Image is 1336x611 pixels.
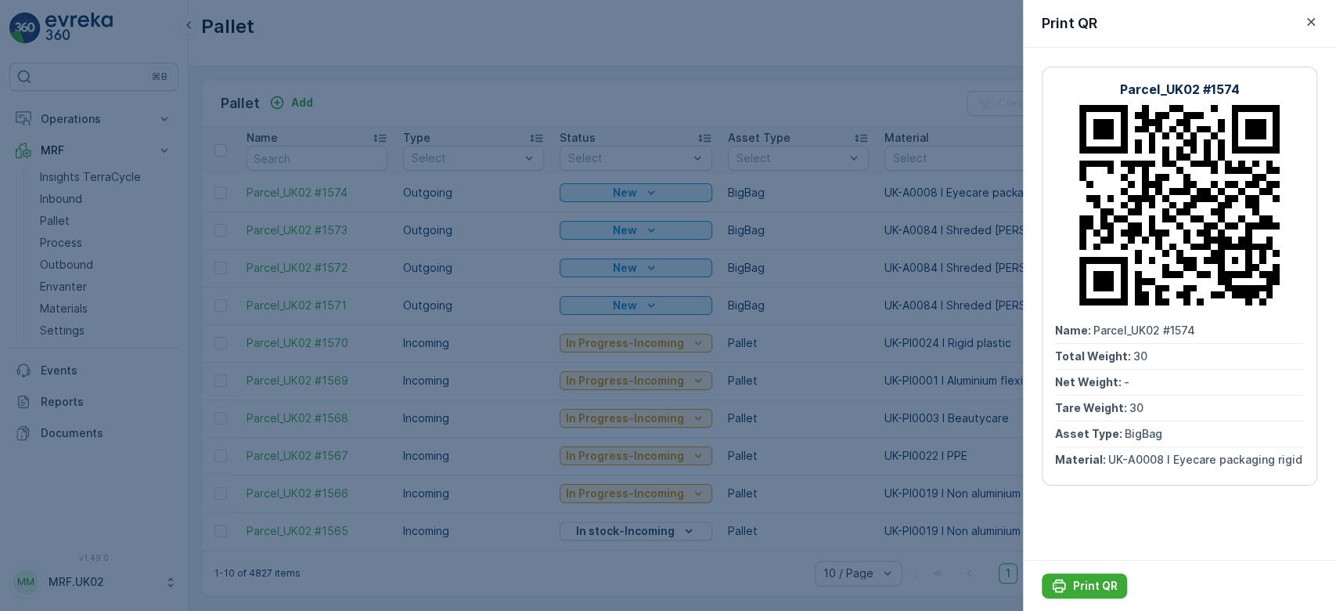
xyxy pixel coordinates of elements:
span: Asset Type : [13,360,83,374]
span: 30 [1133,349,1147,363]
span: Name : [13,257,52,270]
span: 30 [88,334,102,348]
p: Parcel_UK02 #1574 [607,13,726,32]
span: Net Weight : [13,309,82,322]
span: 30 [1129,401,1143,414]
p: Print QR [1073,578,1118,594]
span: - [82,309,88,322]
p: Parcel_UK02 #1574 [1120,80,1240,99]
span: BigBag [1125,427,1162,440]
span: - [1124,375,1129,389]
span: Total Weight : [1055,349,1133,363]
span: Net Weight : [1055,375,1124,389]
span: UK-A0008 I Eyecare packaging rigid [1108,453,1302,466]
button: Print QR [1042,573,1127,598]
span: Total Weight : [13,283,92,296]
span: BigBag [83,360,121,374]
span: Tare Weight : [1055,401,1129,414]
span: Asset Type : [1055,427,1125,440]
span: 30 [92,283,106,296]
span: Name : [1055,324,1093,337]
span: Material : [1055,453,1108,466]
span: Tare Weight : [13,334,88,348]
span: UK-A0008 I Eyecare packaging rigid [67,386,261,399]
span: Material : [13,386,67,399]
p: Print QR [1042,13,1097,34]
span: Parcel_UK02 #1574 [1093,324,1195,337]
span: Parcel_UK02 #1574 [52,257,153,270]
